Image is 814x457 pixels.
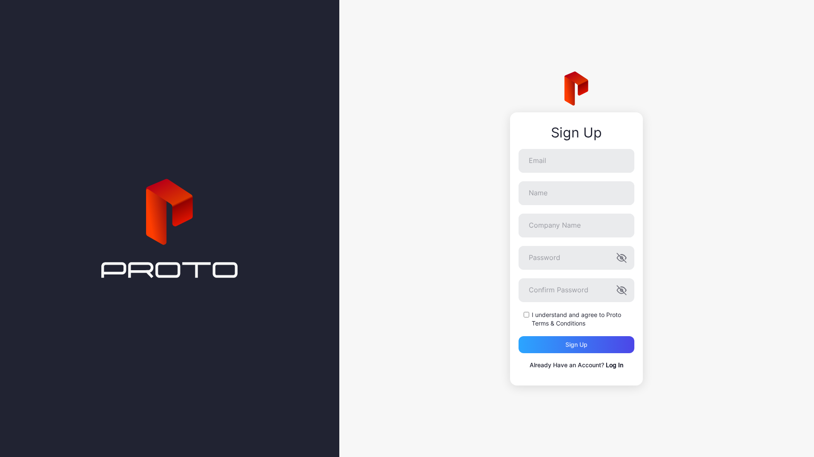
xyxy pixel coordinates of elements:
[519,360,634,370] p: Already Have an Account?
[519,181,634,205] input: Name
[519,214,634,237] input: Company Name
[616,285,627,295] button: Confirm Password
[519,278,634,302] input: Confirm Password
[532,311,634,328] label: I understand and agree to
[519,336,634,353] button: Sign up
[519,125,634,140] div: Sign Up
[519,246,634,270] input: Password
[606,361,623,368] a: Log In
[565,341,588,348] div: Sign up
[519,149,634,173] input: Email
[616,253,627,263] button: Password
